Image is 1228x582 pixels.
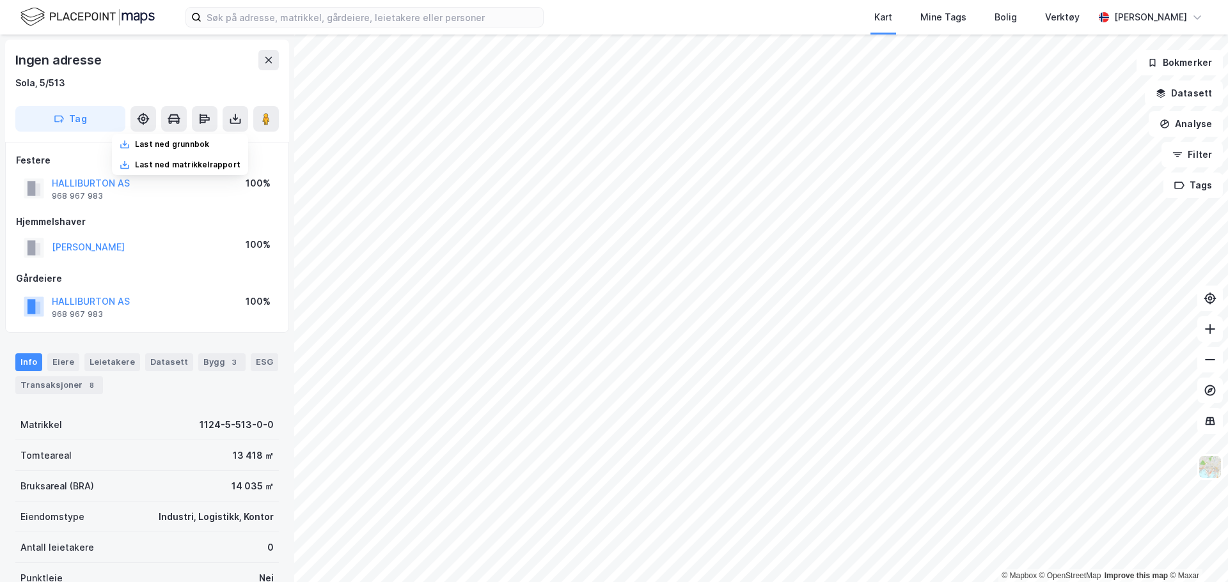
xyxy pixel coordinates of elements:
div: 100% [246,176,271,191]
div: 13 418 ㎡ [233,448,274,463]
div: Kontrollprogram for chat [1164,521,1228,582]
div: Bolig [995,10,1017,25]
button: Analyse [1149,111,1223,137]
div: Last ned matrikkelrapport [135,160,240,170]
div: Transaksjoner [15,376,103,394]
div: Mine Tags [920,10,966,25]
div: Bruksareal (BRA) [20,479,94,494]
div: Eiendomstype [20,509,84,525]
div: Eiere [47,353,79,371]
div: 0 [267,540,274,555]
button: Datasett [1145,80,1223,106]
div: 968 967 983 [52,309,103,319]
div: Datasett [145,353,193,371]
div: Industri, Logistikk, Kontor [159,509,274,525]
iframe: Chat Widget [1164,521,1228,582]
div: Tomteareal [20,448,72,463]
div: [PERSON_NAME] [1114,10,1187,25]
button: Tags [1163,172,1223,198]
button: Filter [1161,142,1223,167]
div: 100% [246,237,271,252]
div: 3 [228,356,240,369]
input: Søk på adresse, matrikkel, gårdeiere, leietakere eller personer [201,8,543,27]
div: 8 [85,379,98,392]
a: OpenStreetMap [1039,571,1101,580]
div: Kart [874,10,892,25]
a: Improve this map [1105,571,1168,580]
div: 100% [246,294,271,309]
img: logo.f888ab2527a4732fd821a326f86c7f29.svg [20,6,155,28]
div: 1124-5-513-0-0 [200,417,274,433]
div: Hjemmelshaver [16,214,278,229]
div: Bygg [198,353,246,371]
div: Gårdeiere [16,271,278,286]
div: Info [15,353,42,371]
div: 968 967 983 [52,191,103,201]
div: Sola, 5/513 [15,75,65,91]
div: Verktøy [1045,10,1080,25]
div: Leietakere [84,353,140,371]
div: Festere [16,153,278,168]
div: Antall leietakere [20,540,94,555]
div: 14 035 ㎡ [232,479,274,494]
div: Ingen adresse [15,50,104,70]
div: ESG [251,353,278,371]
a: Mapbox [1002,571,1037,580]
img: Z [1198,455,1222,479]
button: Tag [15,106,125,132]
div: Last ned grunnbok [135,139,209,149]
button: Bokmerker [1137,50,1223,75]
div: Matrikkel [20,417,62,433]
